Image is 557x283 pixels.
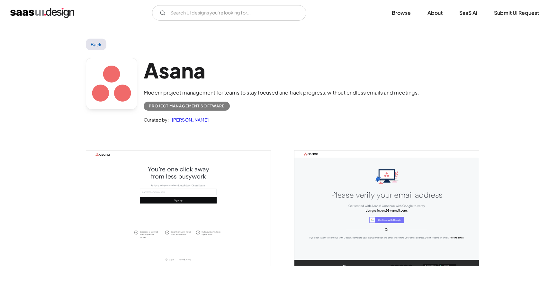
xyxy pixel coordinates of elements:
img: 6415873f198228c967b50281_Asana%20Signup%20Screen.png [86,151,271,266]
a: Back [86,39,107,50]
a: About [420,6,450,20]
a: [PERSON_NAME] [169,116,209,123]
a: Submit UI Request [486,6,547,20]
div: Project Management Software [149,102,225,110]
div: Curated by: [144,116,169,123]
img: 641587450ae7f2c7116f46b3_Asana%20Signup%20Screen-1.png [294,151,479,266]
a: SaaS Ai [452,6,485,20]
a: Browse [384,6,418,20]
h1: Asana [144,58,419,83]
input: Search UI designs you're looking for... [152,5,306,21]
a: home [10,8,74,18]
a: open lightbox [294,151,479,266]
a: open lightbox [86,151,271,266]
form: Email Form [152,5,306,21]
div: Modern project management for teams to stay focused and track progress, without endless emails an... [144,89,419,96]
